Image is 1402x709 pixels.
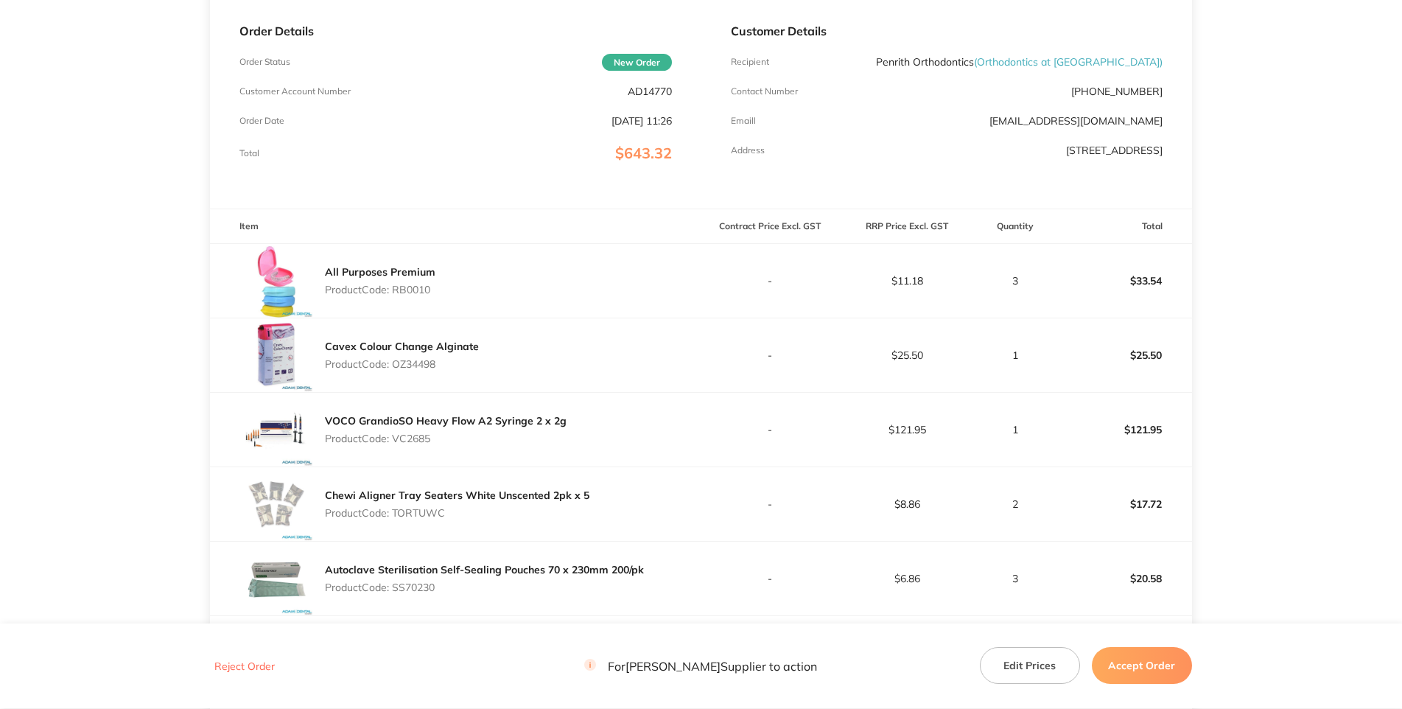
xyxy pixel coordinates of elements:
[731,116,756,126] p: Emaill
[702,349,838,361] p: -
[989,114,1163,128] a: [EMAIL_ADDRESS][DOMAIN_NAME]
[210,209,701,244] th: Item
[239,616,313,690] img: aGdqdnYzNQ
[701,209,838,244] th: Contract Price Excl. GST
[839,275,975,287] p: $11.18
[325,284,435,296] p: Product Code: RB0010
[239,86,351,97] p: Customer Account Number
[702,424,838,436] p: -
[1055,338,1191,373] p: $25.50
[325,414,567,427] a: VOCO GrandioSO Heavy Flow A2 Syringe 2 x 2g
[325,265,435,279] a: All Purposes Premium
[1066,144,1163,156] p: [STREET_ADDRESS]
[628,85,672,97] p: AD14770
[976,424,1054,436] p: 1
[839,424,975,436] p: $121.95
[325,489,589,502] a: Chewi Aligner Tray Seaters White Unscented 2pk x 5
[1055,263,1191,298] p: $33.54
[239,393,313,467] img: aTZpcW43Mw
[974,55,1163,69] span: ( Orthodontics at [GEOGRAPHIC_DATA] )
[976,498,1054,510] p: 2
[702,498,838,510] p: -
[239,318,313,392] img: NTVuN3Ztbg
[731,86,798,97] p: Contact Number
[702,573,838,584] p: -
[980,648,1080,685] button: Edit Prices
[239,116,284,126] p: Order Date
[615,144,672,162] span: $643.32
[239,542,313,615] img: dzdvZTJhZQ
[976,573,1054,584] p: 3
[839,349,975,361] p: $25.50
[731,145,765,156] p: Address
[838,209,975,244] th: RRP Price Excl. GST
[325,507,589,519] p: Product Code: TORTUWC
[976,349,1054,361] p: 1
[239,148,259,158] p: Total
[239,244,313,318] img: cWF1b3hxZw
[325,340,479,353] a: Cavex Colour Change Alginate
[976,275,1054,287] p: 3
[325,433,567,444] p: Product Code: VC2685
[325,581,644,593] p: Product Code: SS70230
[611,115,672,127] p: [DATE] 11:26
[584,660,817,674] p: For [PERSON_NAME] Supplier to action
[1071,85,1163,97] p: [PHONE_NUMBER]
[839,573,975,584] p: $6.86
[839,498,975,510] p: $8.86
[1092,648,1192,685] button: Accept Order
[239,57,290,67] p: Order Status
[1055,561,1191,596] p: $20.58
[731,57,769,67] p: Recipient
[325,563,644,576] a: Autoclave Sterilisation Self-Sealing Pouches 70 x 230mm 200/pk
[1055,412,1191,447] p: $121.95
[702,275,838,287] p: -
[239,467,313,541] img: dzF6dmZlOQ
[210,660,279,674] button: Reject Order
[731,24,1163,38] p: Customer Details
[975,209,1054,244] th: Quantity
[1055,486,1191,522] p: $17.72
[876,56,1163,68] p: Penrith Orthodontics
[325,358,479,370] p: Product Code: OZ34498
[239,24,671,38] p: Order Details
[1054,209,1192,244] th: Total
[602,54,672,71] span: New Order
